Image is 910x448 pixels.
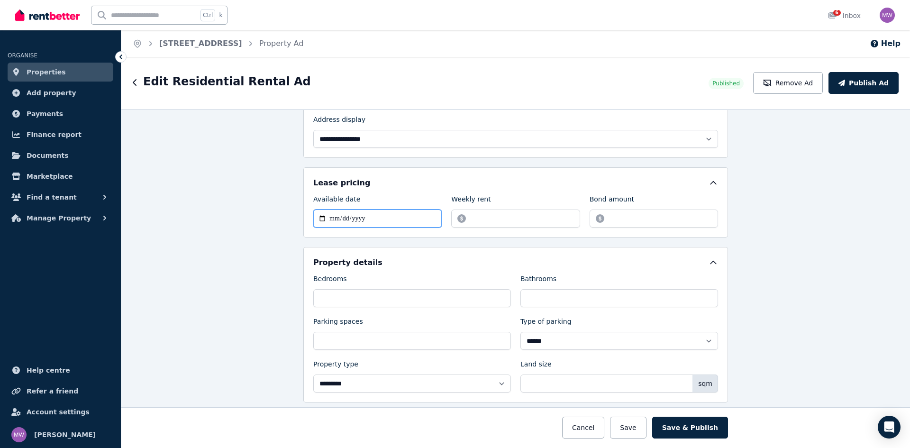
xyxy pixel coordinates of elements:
button: Find a tenant [8,188,113,207]
label: Bathrooms [520,274,556,287]
button: Save & Publish [652,417,728,439]
span: Find a tenant [27,192,77,203]
nav: Breadcrumb [121,30,315,57]
a: Refer a friend [8,382,113,401]
button: Cancel [562,417,604,439]
a: Properties [8,63,113,82]
span: Published [712,80,740,87]
button: Save [610,417,646,439]
span: Manage Property [27,212,91,224]
span: Refer a friend [27,385,78,397]
a: Payments [8,104,113,123]
h5: Property details [313,257,382,268]
span: Account settings [27,406,90,418]
label: Available date [313,194,360,208]
a: Finance report [8,125,113,144]
h1: Edit Residential Rental Ad [143,74,311,89]
img: Monique Wallace [11,427,27,442]
label: Parking spaces [313,317,363,330]
span: Properties [27,66,66,78]
span: ORGANISE [8,52,37,59]
span: 6 [833,10,841,16]
span: Help centre [27,365,70,376]
span: [PERSON_NAME] [34,429,96,440]
label: Bedrooms [313,274,347,287]
span: Add property [27,87,76,99]
a: Documents [8,146,113,165]
button: Help [870,38,901,49]
label: Type of parking [520,317,572,330]
label: Bond amount [590,194,634,208]
button: Publish Ad [828,72,899,94]
a: Account settings [8,402,113,421]
span: Ctrl [200,9,215,21]
span: Marketplace [27,171,73,182]
img: Monique Wallace [880,8,895,23]
span: Documents [27,150,69,161]
label: Land size [520,359,552,373]
h5: Lease pricing [313,177,370,189]
div: Open Intercom Messenger [878,416,901,439]
span: k [219,11,222,19]
img: RentBetter [15,8,80,22]
div: Inbox [828,11,861,20]
a: Property Ad [259,39,304,48]
label: Weekly rent [451,194,491,208]
span: Payments [27,108,63,119]
label: Address display [313,115,365,128]
a: Help centre [8,361,113,380]
label: Property type [313,359,358,373]
a: [STREET_ADDRESS] [159,39,242,48]
a: Marketplace [8,167,113,186]
span: Finance report [27,129,82,140]
a: Add property [8,83,113,102]
button: Manage Property [8,209,113,228]
button: Remove Ad [753,72,823,94]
